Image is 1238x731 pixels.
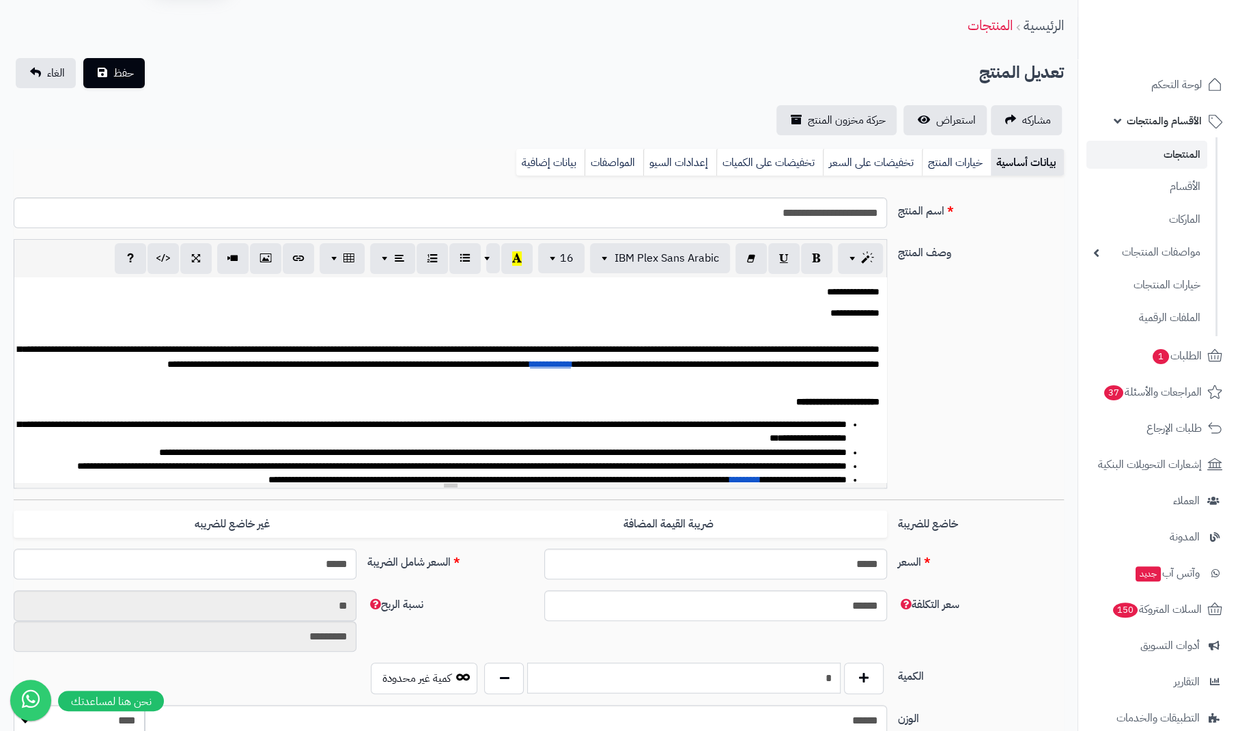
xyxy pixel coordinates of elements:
h2: تعديل المنتج [979,59,1064,87]
a: لوحة التحكم [1086,68,1230,101]
a: الأقسام [1086,172,1207,202]
a: المراجعات والأسئلة37 [1086,376,1230,409]
a: حركة مخزون المنتج [776,105,897,135]
span: جديد [1136,566,1161,581]
a: المنتجات [1086,141,1207,169]
span: الطلبات [1151,346,1202,365]
a: العملاء [1086,484,1230,517]
span: الغاء [47,65,65,81]
span: الأقسام والمنتجات [1127,111,1202,130]
span: طلبات الإرجاع [1146,419,1202,438]
a: التقارير [1086,665,1230,698]
a: بيانات إضافية [516,149,585,176]
a: تخفيضات على الكميات [716,149,823,176]
span: نسبة الربح [367,596,423,613]
a: بيانات أساسية [991,149,1064,176]
span: IBM Plex Sans Arabic [615,250,719,266]
a: المنتجات [968,15,1013,36]
a: المواصفات [585,149,643,176]
button: 16 [538,243,585,273]
button: IBM Plex Sans Arabic [590,243,730,273]
a: وآتس آبجديد [1086,557,1230,590]
span: أدوات التسويق [1140,636,1200,655]
span: 16 [560,250,574,266]
span: حركة مخزون المنتج [808,112,886,128]
span: وآتس آب [1134,564,1200,583]
a: الطلبات1 [1086,340,1230,372]
span: 1 [1153,349,1169,364]
span: العملاء [1173,491,1200,510]
a: الماركات [1086,205,1207,234]
span: 37 [1104,385,1123,400]
span: السلات المتروكة [1112,600,1202,619]
a: مواصفات المنتجات [1086,238,1207,267]
label: السعر شامل الضريبة [362,549,539,570]
a: إشعارات التحويلات البنكية [1086,448,1230,481]
span: مشاركه [1022,112,1051,128]
a: الرئيسية [1024,15,1064,36]
label: الوزن [892,705,1069,727]
label: غير خاضع للضريبه [14,510,450,538]
span: المدونة [1170,527,1200,547]
span: التطبيقات والخدمات [1116,708,1200,728]
span: سعر التكلفة [898,596,959,613]
span: المراجعات والأسئلة [1103,383,1202,402]
span: إشعارات التحويلات البنكية [1098,455,1202,474]
span: لوحة التحكم [1151,75,1202,94]
label: اسم المنتج [892,197,1069,219]
span: حفظ [113,65,134,81]
a: المدونة [1086,521,1230,553]
a: تخفيضات على السعر [823,149,922,176]
span: 150 [1113,603,1138,618]
a: الملفات الرقمية [1086,303,1207,333]
a: خيارات المنتج [922,149,991,176]
span: التقارير [1174,672,1200,691]
a: استعراض [903,105,987,135]
label: ضريبة القيمة المضافة [451,510,887,538]
label: خاضع للضريبة [892,510,1069,532]
a: مشاركه [991,105,1062,135]
label: الكمية [892,663,1069,685]
a: الغاء [16,58,76,88]
a: طلبات الإرجاع [1086,412,1230,445]
a: إعدادات السيو [643,149,716,176]
button: حفظ [83,58,145,88]
label: وصف المنتج [892,239,1069,261]
a: أدوات التسويق [1086,629,1230,662]
span: استعراض [936,112,976,128]
a: خيارات المنتجات [1086,271,1207,300]
label: السعر [892,549,1069,570]
a: السلات المتروكة150 [1086,593,1230,626]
